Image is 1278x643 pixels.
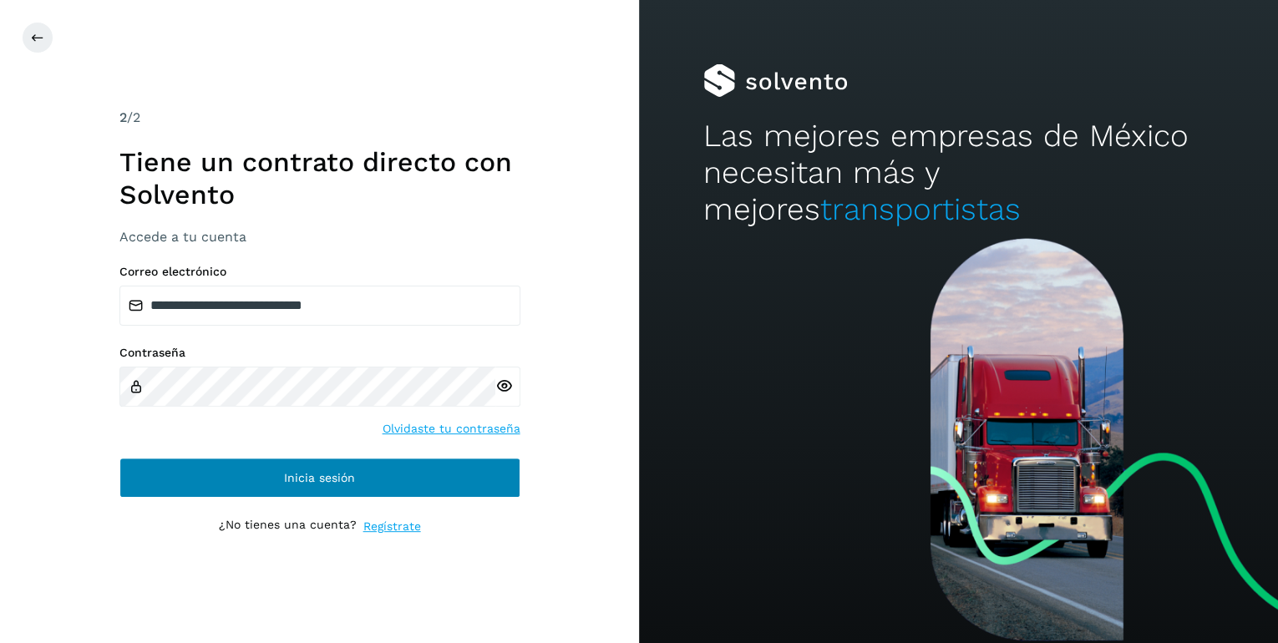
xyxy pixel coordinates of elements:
a: Regístrate [363,518,421,535]
span: transportistas [820,191,1021,227]
span: 2 [119,109,127,125]
h3: Accede a tu cuenta [119,229,520,245]
p: ¿No tienes una cuenta? [219,518,357,535]
label: Correo electrónico [119,265,520,279]
h1: Tiene un contrato directo con Solvento [119,146,520,210]
div: /2 [119,108,520,128]
button: Inicia sesión [119,458,520,498]
a: Olvidaste tu contraseña [383,420,520,438]
span: Inicia sesión [284,472,355,484]
label: Contraseña [119,346,520,360]
h2: Las mejores empresas de México necesitan más y mejores [703,118,1215,229]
